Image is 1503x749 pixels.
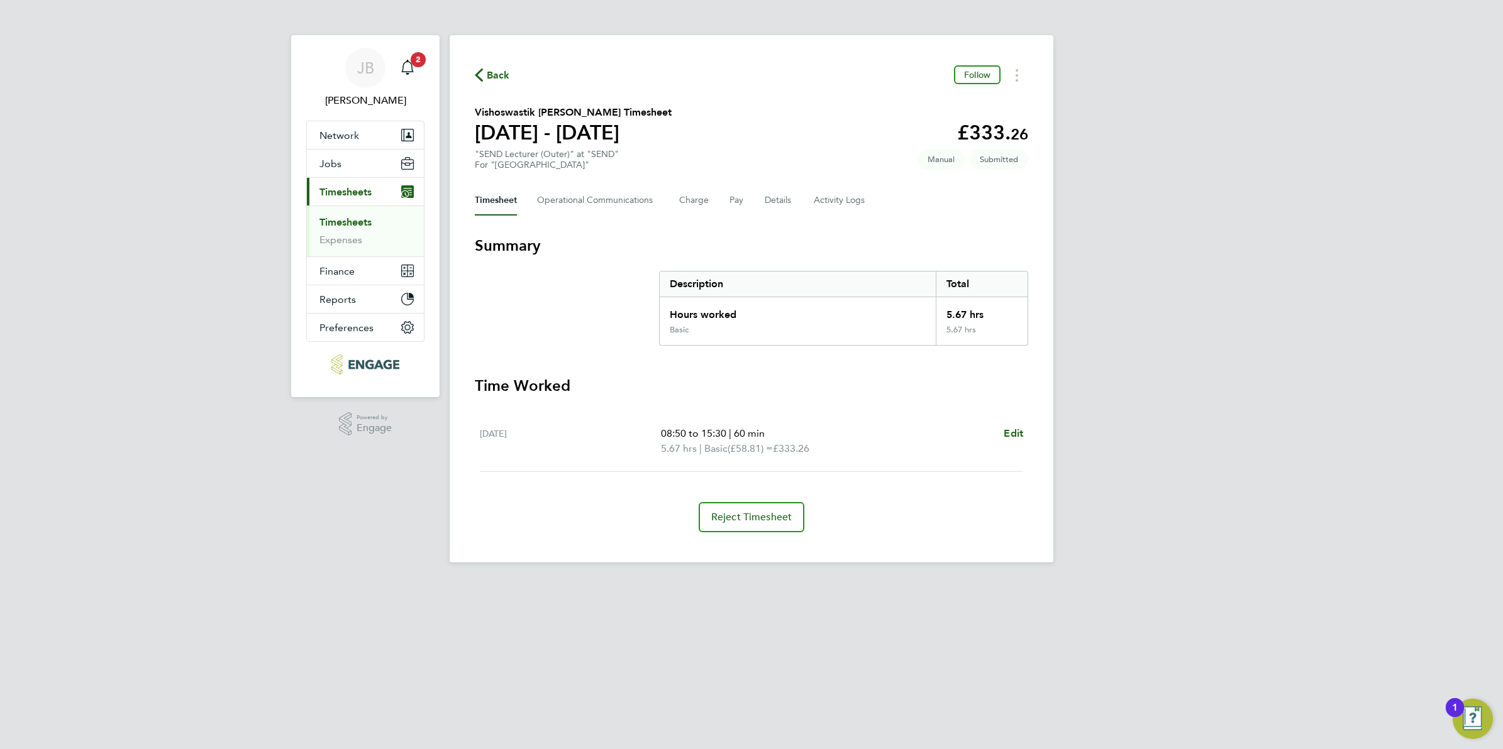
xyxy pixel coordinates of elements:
[936,297,1028,325] div: 5.67 hrs
[660,297,936,325] div: Hours worked
[814,185,867,216] button: Activity Logs
[475,236,1028,532] section: Timesheet
[1011,125,1028,143] span: 26
[319,186,372,198] span: Timesheets
[970,149,1028,170] span: This timesheet is Submitted.
[291,35,440,397] nav: Main navigation
[307,121,424,149] button: Network
[1004,427,1023,439] span: Edit
[319,216,372,228] a: Timesheets
[307,205,424,256] div: Timesheets
[475,120,672,145] h1: [DATE] - [DATE]
[765,185,794,216] button: Details
[339,412,392,436] a: Powered byEngage
[728,442,773,454] span: (£58.81) =
[670,325,689,335] div: Basic
[475,185,517,216] button: Timesheet
[475,376,1028,396] h3: Time Worked
[729,185,745,216] button: Pay
[661,442,697,454] span: 5.67 hrs
[487,68,510,83] span: Back
[307,178,424,205] button: Timesheets
[936,325,1028,345] div: 5.67 hrs
[306,93,424,108] span: Josh Boulding
[319,234,362,246] a: Expenses
[659,271,1028,346] div: Summary
[307,285,424,313] button: Reports
[319,265,355,277] span: Finance
[1006,65,1028,85] button: Timesheets Menu
[395,48,420,88] a: 2
[734,427,765,439] span: 60 min
[679,185,709,216] button: Charge
[475,67,510,83] button: Back
[1452,708,1458,724] div: 1
[957,121,1028,145] app-decimal: £333.
[307,314,424,341] button: Preferences
[660,271,936,297] div: Description
[307,150,424,177] button: Jobs
[475,105,672,120] h2: Vishoswastik [PERSON_NAME] Timesheet
[331,354,399,375] img: protocol-logo-retina.png
[1004,426,1023,441] a: Edit
[918,149,965,170] span: This timesheet was manually created.
[537,185,659,216] button: Operational Communications
[480,426,661,456] div: [DATE]
[704,441,728,456] span: Basic
[964,69,990,80] span: Follow
[319,158,341,170] span: Jobs
[773,442,809,454] span: £333.26
[729,427,731,439] span: |
[711,511,792,523] span: Reject Timesheet
[475,236,1028,256] h3: Summary
[699,442,702,454] span: |
[936,271,1028,297] div: Total
[319,322,374,334] span: Preferences
[475,149,619,170] div: "SEND Lecturer (Outer)" at "SEND"
[357,60,374,76] span: JB
[306,48,424,108] a: JB[PERSON_NAME]
[307,257,424,285] button: Finance
[475,160,619,170] div: For "[GEOGRAPHIC_DATA]"
[411,52,426,67] span: 2
[319,129,359,141] span: Network
[306,354,424,375] a: Go to home page
[357,423,392,434] span: Engage
[357,412,392,423] span: Powered by
[319,293,356,305] span: Reports
[699,502,805,532] button: Reject Timesheet
[954,65,1001,84] button: Follow
[1453,699,1493,739] button: Open Resource Center, 1 new notification
[661,427,726,439] span: 08:50 to 15:30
